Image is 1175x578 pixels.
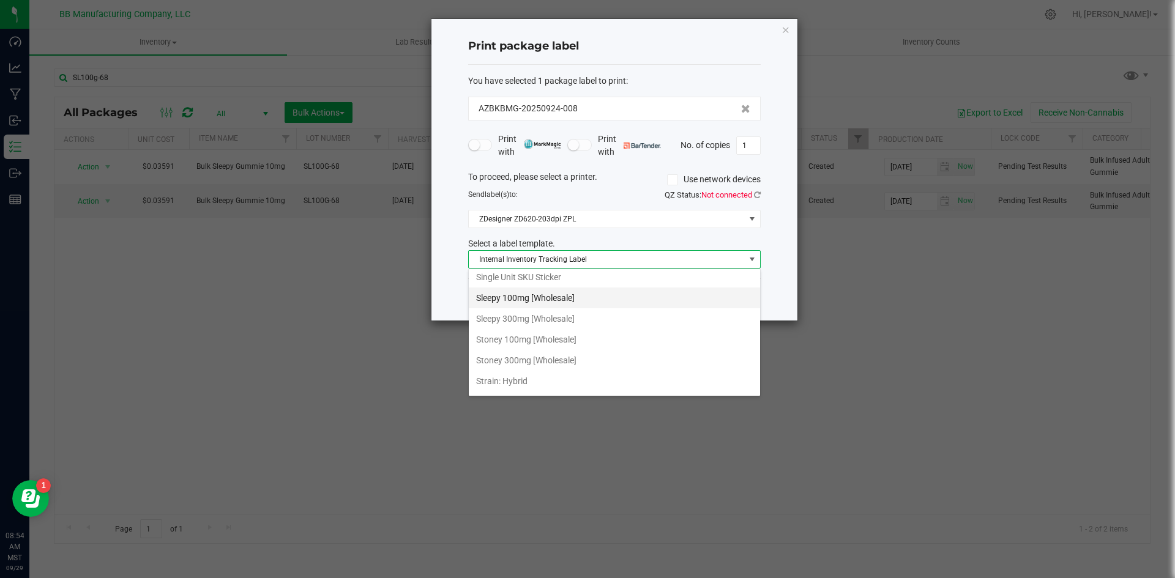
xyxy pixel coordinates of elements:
[485,190,509,199] span: label(s)
[469,267,760,287] li: Single Unit SKU Sticker
[479,102,578,115] span: AZBKBMG-20250924-008
[598,133,661,158] span: Print with
[469,308,760,329] li: Sleepy 300mg [Wholesale]
[468,39,761,54] h4: Print package label
[665,190,761,199] span: QZ Status:
[701,190,752,199] span: Not connected
[667,173,761,186] label: Use network devices
[681,139,730,149] span: No. of copies
[469,391,760,412] li: Syrup Bottle Happy 100
[468,75,761,87] div: :
[469,210,745,228] span: ZDesigner ZD620-203dpi ZPL
[469,371,760,391] li: Strain: Hybrid
[469,287,760,308] li: Sleepy 100mg [Wholesale]
[468,190,518,199] span: Send to:
[624,143,661,149] img: bartender.png
[524,139,561,149] img: mark_magic_cybra.png
[469,329,760,350] li: Stoney 100mg [Wholesale]
[469,350,760,371] li: Stoney 300mg [Wholesale]
[468,76,626,86] span: You have selected 1 package label to print
[36,478,51,493] iframe: Resource center unread badge
[459,237,770,250] div: Select a label template.
[469,251,745,268] span: Internal Inventory Tracking Label
[498,133,561,158] span: Print with
[459,171,770,189] div: To proceed, please select a printer.
[12,480,49,517] iframe: Resource center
